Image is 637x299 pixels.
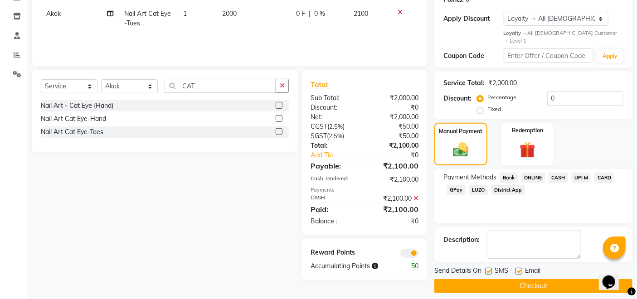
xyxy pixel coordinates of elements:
img: _gift.svg [515,140,540,160]
div: CASH [304,194,365,203]
label: Percentage [487,93,516,101]
label: Manual Payment [439,127,483,135]
div: Discount: [443,94,472,103]
span: Send Details On [434,266,481,277]
div: Total: [304,141,365,150]
span: SGST [311,132,327,140]
div: ₹50.00 [365,122,425,131]
div: ₹2,100.00 [365,204,425,215]
div: Balance : [304,217,365,226]
span: 1 [183,10,187,18]
div: Payments [311,186,418,194]
div: ₹2,000.00 [365,112,425,122]
div: ₹0 [375,150,426,160]
span: Akok [46,10,61,18]
span: Nail Art Cat Eye-Toes [124,10,171,27]
span: 2000 [223,10,237,18]
div: Service Total: [443,78,485,88]
span: Total [311,80,331,89]
div: ₹2,000.00 [488,78,517,88]
span: LUZO [469,185,488,195]
span: Bank [500,173,518,183]
div: Nail Art - Cat Eye (Hand) [41,101,113,111]
div: Nail Art Cat Eye-Hand [41,114,106,124]
div: ( ) [304,122,365,131]
label: Redemption [512,126,543,135]
strong: Loyalty → [504,30,528,36]
div: ₹0 [365,103,425,112]
span: UPI M [572,173,591,183]
span: SMS [495,266,508,277]
a: Add Tip [304,150,374,160]
span: ONLINE [521,173,545,183]
button: Apply [597,49,623,63]
div: ₹0 [365,217,425,226]
div: All [DEMOGRAPHIC_DATA] Customer → Level 1 [504,29,623,45]
span: 2100 [354,10,368,18]
div: ₹2,100.00 [365,194,425,203]
div: 50 [395,261,425,271]
div: ( ) [304,131,365,141]
div: Net: [304,112,365,122]
div: Sub Total: [304,93,365,103]
img: _cash.svg [448,141,473,159]
div: ₹2,000.00 [365,93,425,103]
div: ₹2,100.00 [365,141,425,150]
span: CARD [594,173,614,183]
div: Reward Points [304,248,365,258]
span: CASH [549,173,568,183]
div: ₹2,100.00 [365,160,425,171]
span: 0 % [314,9,325,19]
div: Paid: [304,204,365,215]
div: Payable: [304,160,365,171]
span: GPay [447,185,466,195]
div: Apply Discount [443,14,503,24]
input: Enter Offer / Coupon Code [504,48,593,63]
span: 2.5% [329,132,342,140]
label: Fixed [487,105,501,113]
span: Payment Methods [443,173,496,182]
span: 0 F [296,9,305,19]
div: Description: [443,235,480,245]
div: Nail Art Cat Eye-Toes [41,127,103,137]
span: District App [491,185,525,195]
span: | [309,9,311,19]
div: ₹50.00 [365,131,425,141]
div: Accumulating Points [304,261,395,271]
div: Cash Tendered: [304,175,365,184]
div: ₹2,100.00 [365,175,425,184]
span: Email [525,266,540,277]
div: Coupon Code [443,51,503,61]
button: Checkout [434,279,632,293]
input: Search or Scan [165,79,276,93]
span: 2.5% [329,123,343,130]
iframe: chat widget [599,263,628,290]
div: Discount: [304,103,365,112]
span: CGST [311,122,327,130]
